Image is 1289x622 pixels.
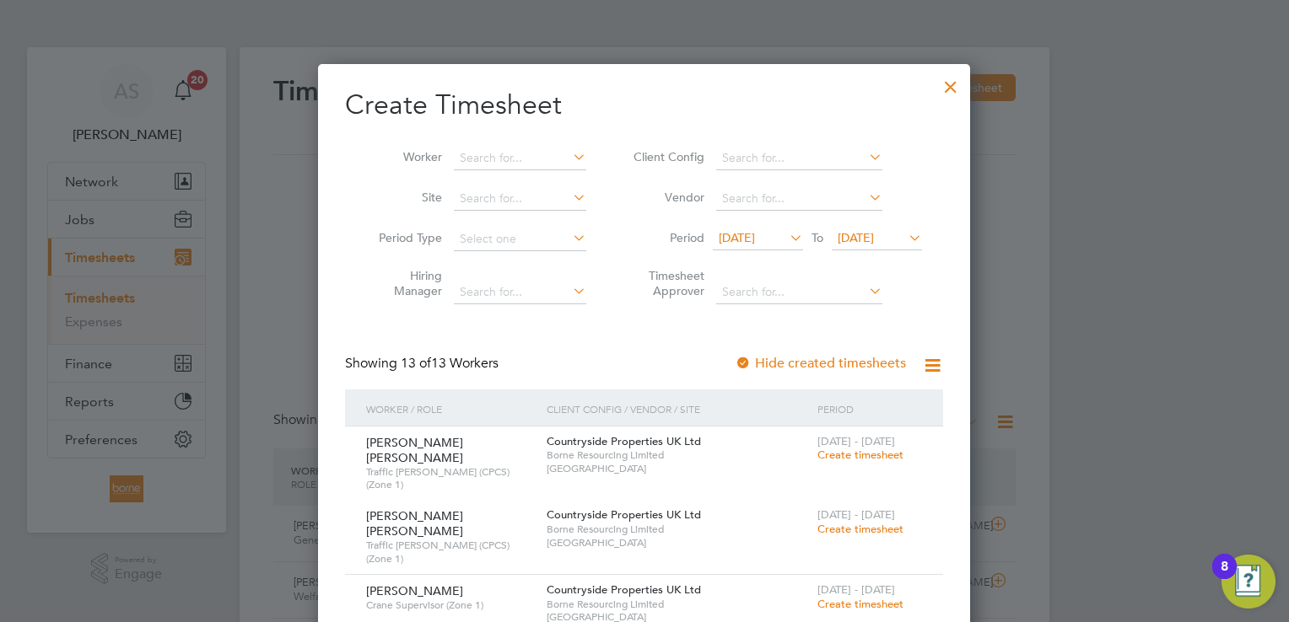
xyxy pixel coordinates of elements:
input: Search for... [716,281,882,304]
input: Search for... [716,187,882,211]
span: [GEOGRAPHIC_DATA] [547,462,809,475]
label: Period Type [366,230,442,245]
span: Countryside Properties UK Ltd [547,434,701,448]
span: Create timesheet [817,448,903,462]
span: [DATE] - [DATE] [817,582,895,597]
input: Search for... [454,187,586,211]
span: 13 of [401,355,431,372]
div: Period [813,389,926,428]
span: Traffic [PERSON_NAME] (CPCS) (Zone 1) [366,539,534,565]
div: Worker / Role [362,389,542,428]
span: Borne Resourcing Limited [547,448,809,462]
input: Search for... [454,281,586,304]
label: Hide created timesheets [735,355,906,372]
span: [DATE] - [DATE] [817,507,895,522]
span: Crane Supervisor (Zone 1) [366,598,534,612]
label: Vendor [628,190,704,205]
span: [PERSON_NAME] [366,583,463,598]
label: Hiring Manager [366,268,442,298]
span: Create timesheet [817,597,903,611]
div: 8 [1221,566,1228,588]
div: Showing [345,355,502,373]
input: Search for... [454,147,586,170]
span: [DATE] [719,230,755,245]
span: [GEOGRAPHIC_DATA] [547,536,809,550]
h2: Create Timesheet [345,88,943,123]
input: Search for... [716,147,882,170]
span: Countryside Properties UK Ltd [547,582,701,597]
span: [DATE] - [DATE] [817,434,895,448]
span: Create timesheet [817,522,903,536]
span: Borne Resourcing Limited [547,598,809,611]
span: [PERSON_NAME] [PERSON_NAME] [366,508,463,539]
label: Worker [366,149,442,164]
label: Period [628,230,704,245]
label: Timesheet Approver [628,268,704,298]
span: To [806,227,828,249]
button: Open Resource Center, 8 new notifications [1222,555,1276,609]
span: Traffic [PERSON_NAME] (CPCS) (Zone 1) [366,465,534,491]
span: [PERSON_NAME] [PERSON_NAME] [366,435,463,465]
span: Countryside Properties UK Ltd [547,507,701,522]
div: Client Config / Vendor / Site [542,389,813,428]
span: [DATE] [838,230,874,245]
label: Client Config [628,149,704,164]
span: 13 Workers [401,355,499,372]
label: Site [366,190,442,205]
input: Select one [454,228,586,251]
span: Borne Resourcing Limited [547,523,809,536]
